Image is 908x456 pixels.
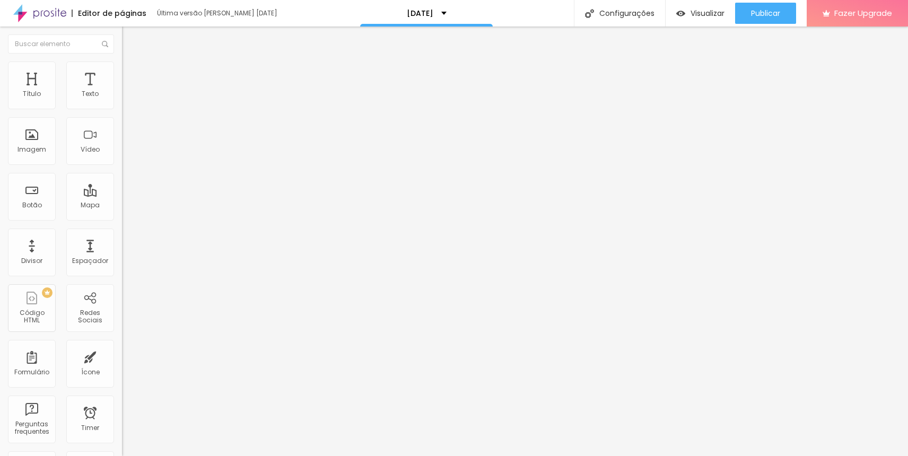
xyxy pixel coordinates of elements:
[122,27,908,456] iframe: Editor
[69,309,111,325] div: Redes Sociais
[72,257,108,265] div: Espaçador
[157,10,279,16] div: Última versão [PERSON_NAME] [DATE]
[676,9,685,18] img: view-1.svg
[691,9,724,17] span: Visualizar
[18,146,46,153] div: Imagem
[82,90,99,98] div: Texto
[81,146,100,153] div: Vídeo
[11,420,53,436] div: Perguntas frequentes
[21,257,42,265] div: Divisor
[102,41,108,47] img: Icone
[72,10,146,17] div: Editor de páginas
[11,309,53,325] div: Código HTML
[407,10,433,17] p: [DATE]
[81,201,100,209] div: Mapa
[8,34,114,54] input: Buscar elemento
[834,8,892,17] span: Fazer Upgrade
[585,9,594,18] img: Icone
[14,369,49,376] div: Formulário
[22,201,42,209] div: Botão
[81,369,100,376] div: Ícone
[751,9,780,17] span: Publicar
[735,3,796,24] button: Publicar
[666,3,735,24] button: Visualizar
[81,424,99,432] div: Timer
[23,90,41,98] div: Título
